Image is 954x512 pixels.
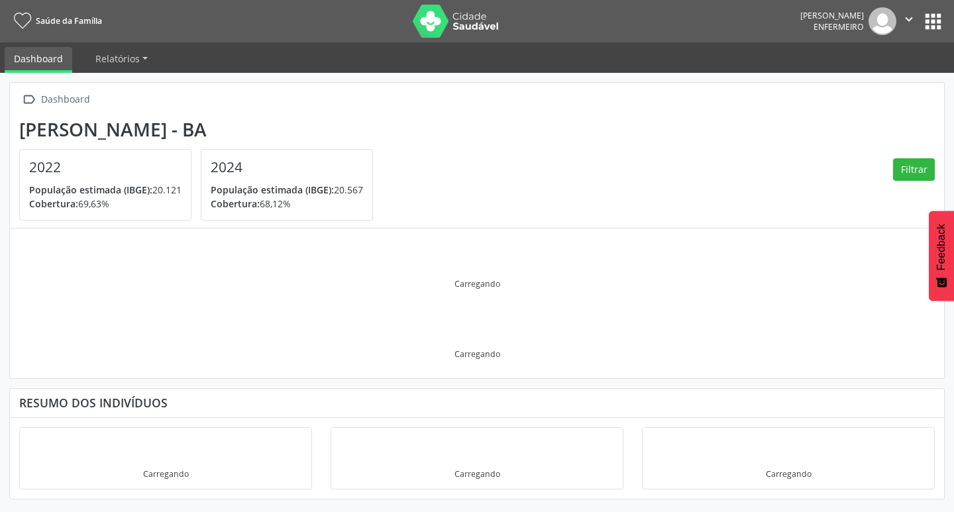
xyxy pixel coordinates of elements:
[869,7,896,35] img: img
[935,224,947,270] span: Feedback
[19,90,38,109] i: 
[766,468,812,480] div: Carregando
[893,158,935,181] button: Filtrar
[36,15,102,26] span: Saúde da Família
[19,119,382,140] div: [PERSON_NAME] - BA
[814,21,864,32] span: Enfermeiro
[29,197,182,211] p: 69,63%
[922,10,945,33] button: apps
[143,468,189,480] div: Carregando
[896,7,922,35] button: 
[929,211,954,301] button: Feedback - Mostrar pesquisa
[211,183,334,196] span: População estimada (IBGE):
[902,12,916,26] i: 
[454,348,500,360] div: Carregando
[211,183,363,197] p: 20.567
[800,10,864,21] div: [PERSON_NAME]
[29,183,152,196] span: População estimada (IBGE):
[38,90,92,109] div: Dashboard
[211,159,363,176] h4: 2024
[29,183,182,197] p: 20.121
[29,159,182,176] h4: 2022
[5,47,72,73] a: Dashboard
[19,395,935,410] div: Resumo dos indivíduos
[95,52,140,65] span: Relatórios
[454,468,500,480] div: Carregando
[86,47,157,70] a: Relatórios
[211,197,260,210] span: Cobertura:
[9,10,102,32] a: Saúde da Família
[29,197,78,210] span: Cobertura:
[211,197,363,211] p: 68,12%
[454,278,500,289] div: Carregando
[19,90,92,109] a:  Dashboard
